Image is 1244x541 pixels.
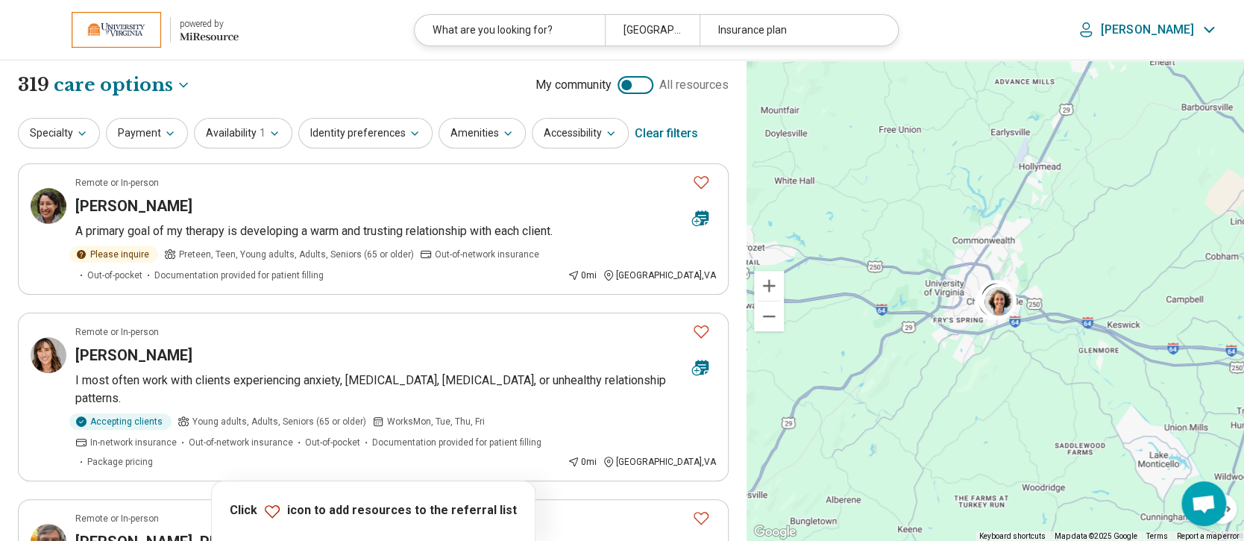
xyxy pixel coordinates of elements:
div: What are you looking for? [415,15,604,46]
button: Identity preferences [298,118,433,148]
span: In-network insurance [90,436,177,449]
p: Click icon to add resources to the referral list [230,502,517,520]
div: Accepting clients [69,413,172,430]
span: Works Mon, Tue, Thu, Fri [387,415,485,428]
span: care options [54,72,173,98]
h3: [PERSON_NAME] [75,196,192,216]
p: I most often work with clients experiencing anxiety, [MEDICAL_DATA], [MEDICAL_DATA], or unhealthy... [75,372,716,407]
span: Documentation provided for patient filling [372,436,541,449]
span: Out-of-network insurance [189,436,293,449]
button: Zoom out [754,301,784,331]
button: Amenities [439,118,526,148]
button: Care options [54,72,191,98]
div: powered by [180,17,239,31]
div: [GEOGRAPHIC_DATA] , VA [603,455,716,469]
a: Terms (opens in new tab) [1146,532,1168,540]
span: Out-of-pocket [87,269,142,282]
p: Remote or In-person [75,176,159,190]
button: Availability1 [194,118,292,148]
div: Clear filters [635,116,698,151]
button: Payment [106,118,188,148]
button: Zoom in [754,271,784,301]
h3: [PERSON_NAME] [75,345,192,366]
span: Package pricing [87,455,153,469]
p: Remote or In-person [75,325,159,339]
button: Favorite [686,167,716,198]
h1: 319 [18,72,191,98]
a: University of Virginiapowered by [24,12,239,48]
button: Specialty [18,118,100,148]
p: Remote or In-person [75,512,159,525]
a: Open chat [1181,481,1226,526]
button: Accessibility [532,118,629,148]
div: Insurance plan [700,15,889,46]
div: [GEOGRAPHIC_DATA] , VA [603,269,716,282]
div: 0 mi [568,269,597,282]
a: Report a map error [1177,532,1240,540]
span: Preteen, Teen, Young adults, Adults, Seniors (65 or older) [179,248,414,261]
p: A primary goal of my therapy is developing a warm and trusting relationship with each client. [75,222,716,240]
span: All resources [659,76,729,94]
span: Out-of-pocket [305,436,360,449]
span: My community [535,76,612,94]
span: Young adults, Adults, Seniors (65 or older) [192,415,366,428]
button: Favorite [686,316,716,347]
div: Please inquire [69,246,158,263]
span: Out-of-network insurance [435,248,539,261]
p: [PERSON_NAME] [1101,22,1194,37]
div: 0 mi [568,455,597,469]
span: Map data ©2025 Google [1055,532,1137,540]
img: University of Virginia [72,12,161,48]
div: [GEOGRAPHIC_DATA], [GEOGRAPHIC_DATA] [605,15,700,46]
span: Documentation provided for patient filling [154,269,324,282]
button: Favorite [686,503,716,534]
span: 1 [260,125,266,141]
